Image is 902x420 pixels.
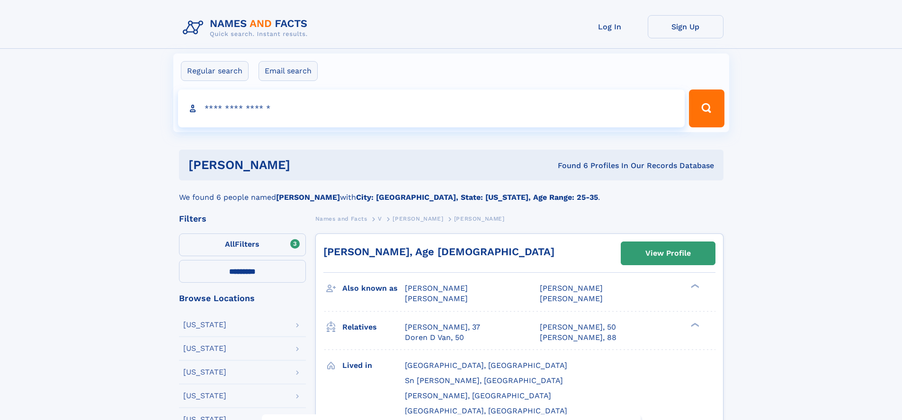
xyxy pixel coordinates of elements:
[540,294,603,303] span: [PERSON_NAME]
[188,159,424,171] h1: [PERSON_NAME]
[378,215,382,222] span: V
[688,322,700,328] div: ❯
[183,345,226,352] div: [US_STATE]
[179,15,315,41] img: Logo Names and Facts
[405,284,468,293] span: [PERSON_NAME]
[179,180,723,203] div: We found 6 people named with .
[181,61,249,81] label: Regular search
[393,215,443,222] span: [PERSON_NAME]
[225,240,235,249] span: All
[323,246,554,258] a: [PERSON_NAME], Age [DEMOGRAPHIC_DATA]
[183,321,226,329] div: [US_STATE]
[689,89,724,127] button: Search Button
[405,332,464,343] a: Doren D Van, 50
[572,15,648,38] a: Log In
[315,213,367,224] a: Names and Facts
[183,392,226,400] div: [US_STATE]
[405,376,563,385] span: Sn [PERSON_NAME], [GEOGRAPHIC_DATA]
[645,242,691,264] div: View Profile
[540,322,616,332] a: [PERSON_NAME], 50
[405,391,551,400] span: [PERSON_NAME], [GEOGRAPHIC_DATA]
[179,294,306,303] div: Browse Locations
[378,213,382,224] a: V
[178,89,685,127] input: search input
[454,215,505,222] span: [PERSON_NAME]
[393,213,443,224] a: [PERSON_NAME]
[342,357,405,374] h3: Lived in
[405,294,468,303] span: [PERSON_NAME]
[405,361,567,370] span: [GEOGRAPHIC_DATA], [GEOGRAPHIC_DATA]
[276,193,340,202] b: [PERSON_NAME]
[342,280,405,296] h3: Also known as
[179,214,306,223] div: Filters
[648,15,723,38] a: Sign Up
[183,368,226,376] div: [US_STATE]
[405,322,480,332] a: [PERSON_NAME], 37
[540,284,603,293] span: [PERSON_NAME]
[688,283,700,289] div: ❯
[424,161,714,171] div: Found 6 Profiles In Our Records Database
[405,406,567,415] span: [GEOGRAPHIC_DATA], [GEOGRAPHIC_DATA]
[342,319,405,335] h3: Relatives
[179,233,306,256] label: Filters
[621,242,715,265] a: View Profile
[259,61,318,81] label: Email search
[540,332,616,343] a: [PERSON_NAME], 88
[356,193,598,202] b: City: [GEOGRAPHIC_DATA], State: [US_STATE], Age Range: 25-35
